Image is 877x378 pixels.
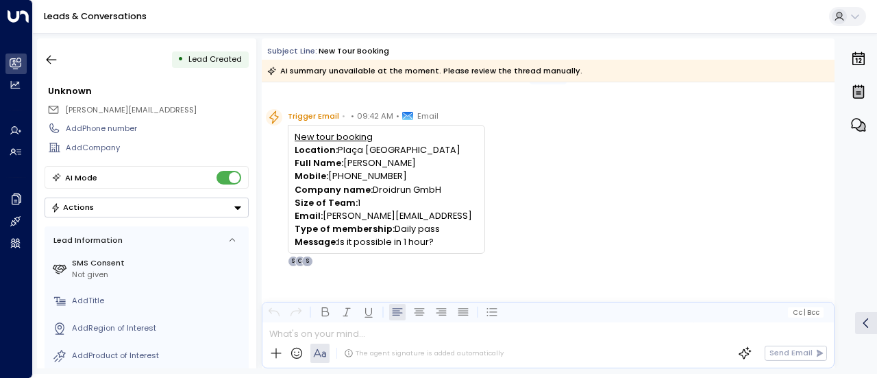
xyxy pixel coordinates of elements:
[295,210,323,222] b: Email:
[351,109,354,123] span: •
[295,183,478,196] p: Droidrun GmbH
[301,256,312,267] div: S
[295,144,338,156] b: Location:
[288,109,339,123] span: Trigger Email
[72,295,244,307] div: AddTitle
[72,322,244,334] div: AddRegion of Interest
[48,84,248,97] div: Unknown
[295,157,343,169] b: Full Name:
[51,202,94,212] div: Actions
[65,104,197,116] span: chris@droidrun.ai
[295,130,478,143] h4: New tour booking
[177,49,184,69] div: •
[295,197,358,209] b: Size of Team:
[49,235,123,246] div: Lead Information
[65,171,97,185] div: AI Mode
[72,269,244,281] div: Not given
[266,304,282,320] button: Undo
[295,156,478,169] p: [PERSON_NAME]
[188,54,242,64] span: Lead Created
[267,45,317,56] span: Subject Line:
[72,257,244,269] label: SMS Consent
[295,209,478,222] p: [PERSON_NAME][EMAIL_ADDRESS]
[66,142,248,154] div: AddCompany
[295,184,373,196] b: Company name:
[295,235,478,248] p: Is it possible in 1 hour?
[295,196,478,209] p: 1
[357,109,393,123] span: 09:42 AM
[788,307,824,318] button: Cc|Bcc
[295,223,395,235] b: Type of membership:
[793,309,819,316] span: Cc Bcc
[342,109,345,123] span: •
[295,236,338,248] b: Message:
[288,304,304,320] button: Redo
[267,64,582,78] div: AI summary unavailable at the moment. Please review the thread manually.
[66,123,248,134] div: AddPhone number
[45,198,249,217] div: Button group with a nested menu
[344,349,504,358] div: The agent signature is added automatically
[65,104,197,115] span: [PERSON_NAME][EMAIL_ADDRESS]
[396,109,399,123] span: •
[295,222,478,235] p: Daily pass
[319,45,389,57] div: New tour booking
[44,10,147,22] a: Leads & Conversations
[45,198,249,217] button: Actions
[417,109,438,123] span: Email
[295,170,328,182] b: Mobile:
[295,256,306,267] div: C
[295,169,478,182] p: [PHONE_NUMBER]
[295,143,478,156] p: Plaça [GEOGRAPHIC_DATA]
[804,309,806,316] span: |
[72,350,244,362] div: AddProduct of Interest
[288,256,299,267] div: S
